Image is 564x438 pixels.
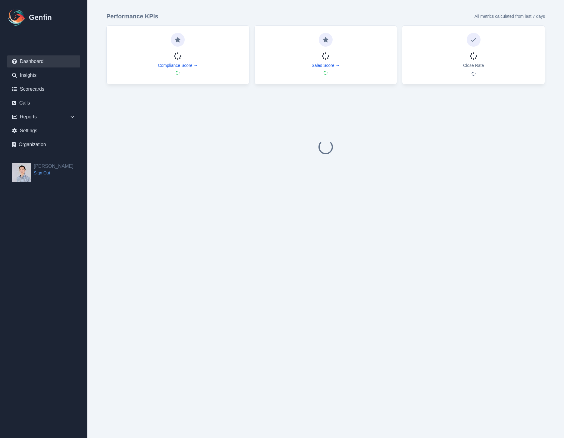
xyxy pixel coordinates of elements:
div: Reports [7,111,80,123]
a: Dashboard [7,55,80,67]
a: Scorecards [7,83,80,95]
a: Calls [7,97,80,109]
a: Insights [7,69,80,81]
a: Settings [7,125,80,137]
a: Sales Score → [312,62,340,68]
p: All metrics calculated from last 7 days [475,13,545,19]
img: Logo [7,8,27,27]
a: Compliance Score → [158,62,198,68]
h3: Performance KPIs [106,12,158,20]
img: Jeffrey Pang [12,163,31,182]
h1: Genfin [29,13,52,22]
a: Organization [7,139,80,151]
p: Close Rate [463,62,484,68]
a: Sign Out [34,170,74,176]
h2: [PERSON_NAME] [34,163,74,170]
